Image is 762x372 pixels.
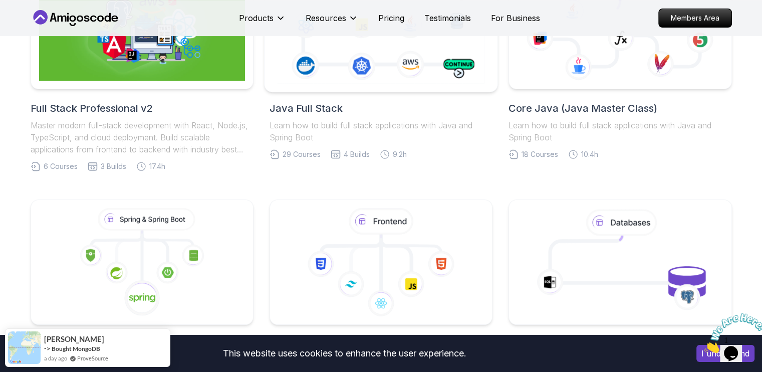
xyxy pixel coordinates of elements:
[270,101,492,115] h2: Java Full Stack
[149,161,165,171] span: 17.4h
[101,161,126,171] span: 3 Builds
[31,119,253,155] p: Master modern full-stack development with React, Node.js, TypeScript, and cloud deployment. Build...
[44,161,78,171] span: 6 Courses
[659,9,731,27] p: Members Area
[8,331,41,364] img: provesource social proof notification image
[77,354,108,362] a: ProveSource
[344,149,370,159] span: 4 Builds
[4,4,8,13] span: 1
[696,345,754,362] button: Accept cookies
[239,12,286,32] button: Products
[239,12,274,24] p: Products
[270,119,492,143] p: Learn how to build full stack applications with Java and Spring Boot
[4,4,66,44] img: Chat attention grabber
[581,149,598,159] span: 10.4h
[378,12,404,24] a: Pricing
[44,344,51,352] span: ->
[522,149,558,159] span: 18 Courses
[31,101,253,115] h2: Full Stack Professional v2
[424,12,471,24] a: Testimonials
[658,9,732,28] a: Members Area
[509,101,731,115] h2: Core Java (Java Master Class)
[306,12,358,32] button: Resources
[306,12,346,24] p: Resources
[509,119,731,143] p: Learn how to build full stack applications with Java and Spring Boot
[700,309,762,357] iframe: chat widget
[393,149,407,159] span: 9.2h
[283,149,321,159] span: 29 Courses
[52,345,100,352] a: Bought MongoDB
[491,12,540,24] a: For Business
[8,342,681,364] div: This website uses cookies to enhance the user experience.
[44,354,67,362] span: a day ago
[44,335,104,343] span: [PERSON_NAME]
